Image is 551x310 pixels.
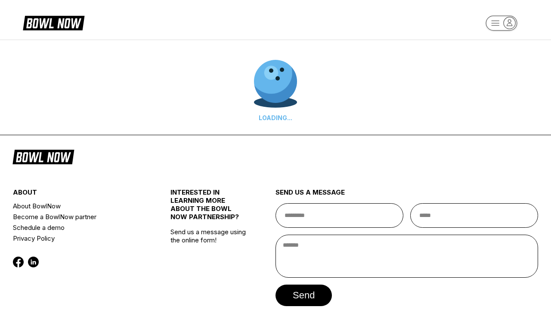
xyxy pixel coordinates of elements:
[254,114,297,121] div: LOADING...
[275,285,332,306] button: send
[13,201,144,211] a: About BowlNow
[13,233,144,244] a: Privacy Policy
[13,188,144,201] div: about
[13,222,144,233] a: Schedule a demo
[170,188,249,228] div: INTERESTED IN LEARNING MORE ABOUT THE BOWL NOW PARTNERSHIP?
[275,188,538,203] div: send us a message
[13,211,144,222] a: Become a BowlNow partner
